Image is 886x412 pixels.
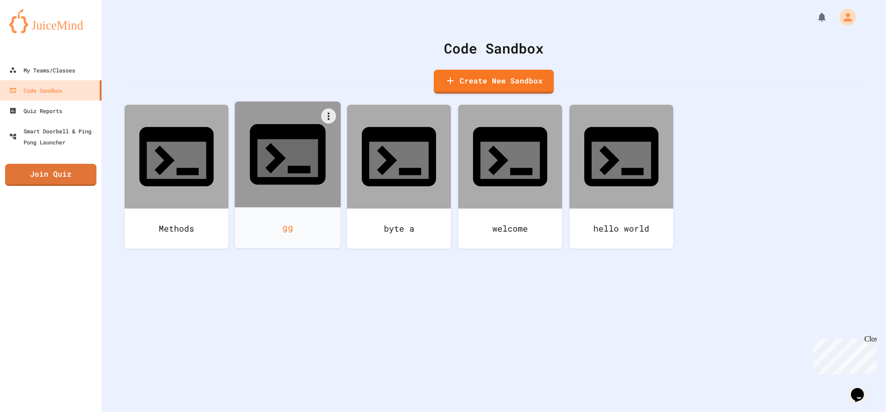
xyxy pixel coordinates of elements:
[458,209,562,249] div: welcome
[847,375,877,403] iframe: chat widget
[458,105,562,249] a: welcome
[125,38,863,59] div: Code Sandbox
[569,105,673,249] a: hello world
[125,105,228,249] a: Methods
[4,4,64,59] div: Chat with us now!Close
[9,65,75,76] div: My Teams/Classes
[434,70,554,94] a: Create New Sandbox
[347,105,451,249] a: byte a
[799,9,830,25] div: My Notifications
[347,209,451,249] div: byte a
[5,164,96,186] a: Join Quiz
[125,209,228,249] div: Methods
[235,207,341,248] div: gg
[809,335,877,374] iframe: chat widget
[830,6,858,28] div: My Account
[9,125,98,148] div: Smart Doorbell & Ping Pong Launcher
[9,85,62,96] div: Code Sandbox
[9,9,92,33] img: logo-orange.svg
[9,105,62,116] div: Quiz Reports
[235,102,341,248] a: gg
[569,209,673,249] div: hello world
